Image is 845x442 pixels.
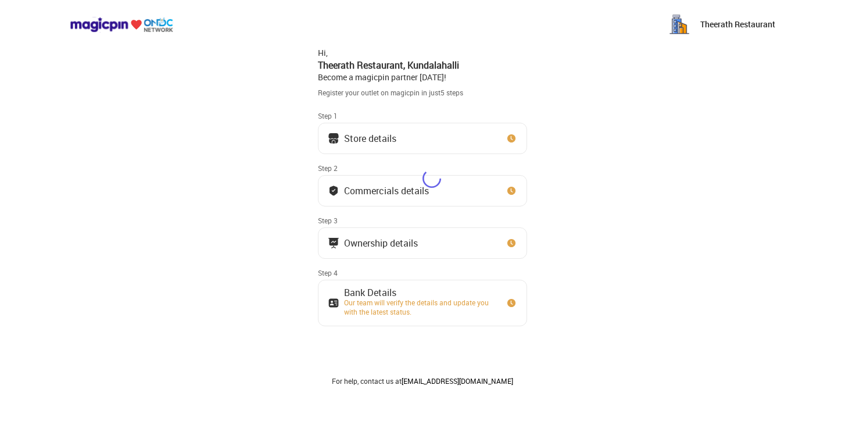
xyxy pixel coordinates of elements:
div: Commercials details [344,188,429,194]
button: Ownership details [318,227,527,259]
img: bNQG7OW_JPUp67-u2EMvDgNEdFUvi8a5rVa-C1eoQzakx2_WM0kTOv29xbLkOF6BEEosDFXz7rWdukAZVpY9hhazaBA [668,13,691,36]
div: For help, contact us at [318,376,527,386]
div: Our team will verify the details and update you with the latest status. [344,298,495,316]
button: Bank DetailsOur team will verify the details and update you with the latest status. [318,280,527,326]
p: Theerath Restaurant [700,19,775,30]
div: Step 3 [318,216,527,225]
div: Bank Details [344,290,495,295]
img: commercials_icon.983f7837.svg [328,237,339,249]
img: clock_icon_new.67dbf243.svg [506,133,517,144]
div: Ownership details [344,240,418,246]
button: Commercials details [318,175,527,206]
img: ondc-logo-new-small.8a59708e.svg [70,17,173,33]
a: [EMAIL_ADDRESS][DOMAIN_NAME] [402,376,513,386]
img: ownership_icon.37569ceb.svg [328,297,339,309]
img: bank_details_tick.fdc3558c.svg [328,185,339,197]
div: Step 4 [318,268,527,277]
img: clock_icon_new.67dbf243.svg [506,237,517,249]
img: clock_icon_new.67dbf243.svg [506,297,517,309]
img: clock_icon_new.67dbf243.svg [506,185,517,197]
